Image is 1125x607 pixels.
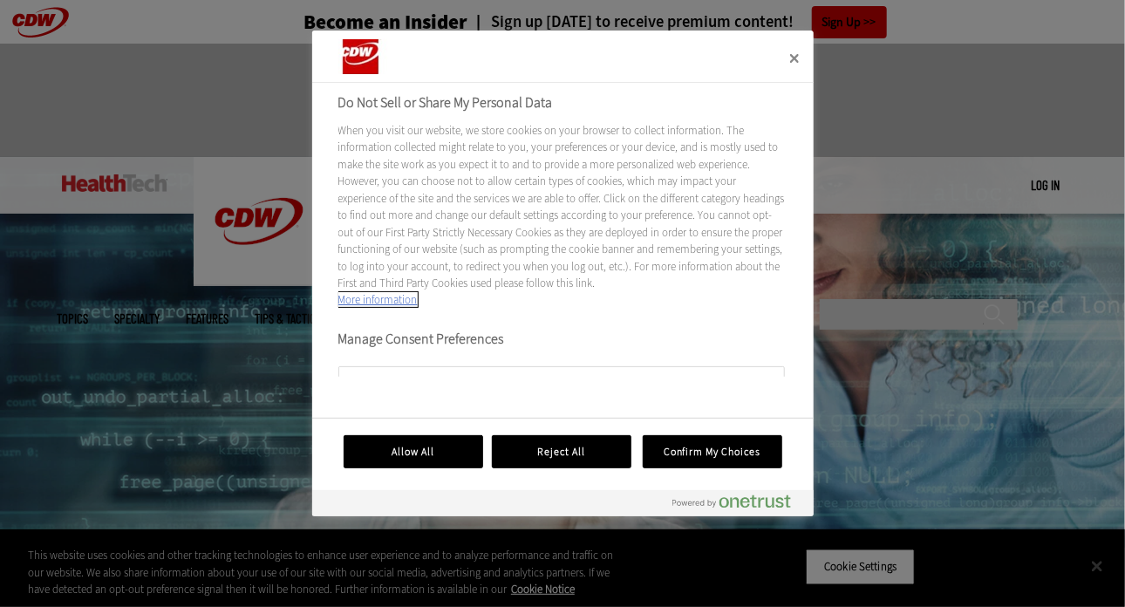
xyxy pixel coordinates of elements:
button: Reject All [492,435,631,468]
button: Close [775,39,814,78]
a: Powered by OneTrust Opens in a new Tab [672,494,805,516]
button: Allow All [344,435,483,468]
div: Preference center [312,31,814,516]
div: Do Not Sell or Share My Personal Data [312,31,814,516]
img: Powered by OneTrust Opens in a new Tab [672,494,791,508]
button: Confirm My Choices [643,435,782,468]
div: Company Logo [338,39,443,74]
a: More information about your privacy, opens in a new tab [338,292,418,307]
h3: Manage Consent Preferences [338,331,785,358]
div: When you visit our website, we store cookies on your browser to collect information. The informat... [338,122,785,309]
h2: Do Not Sell or Share My Personal Data [338,92,785,113]
img: Company Logo [338,39,423,74]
